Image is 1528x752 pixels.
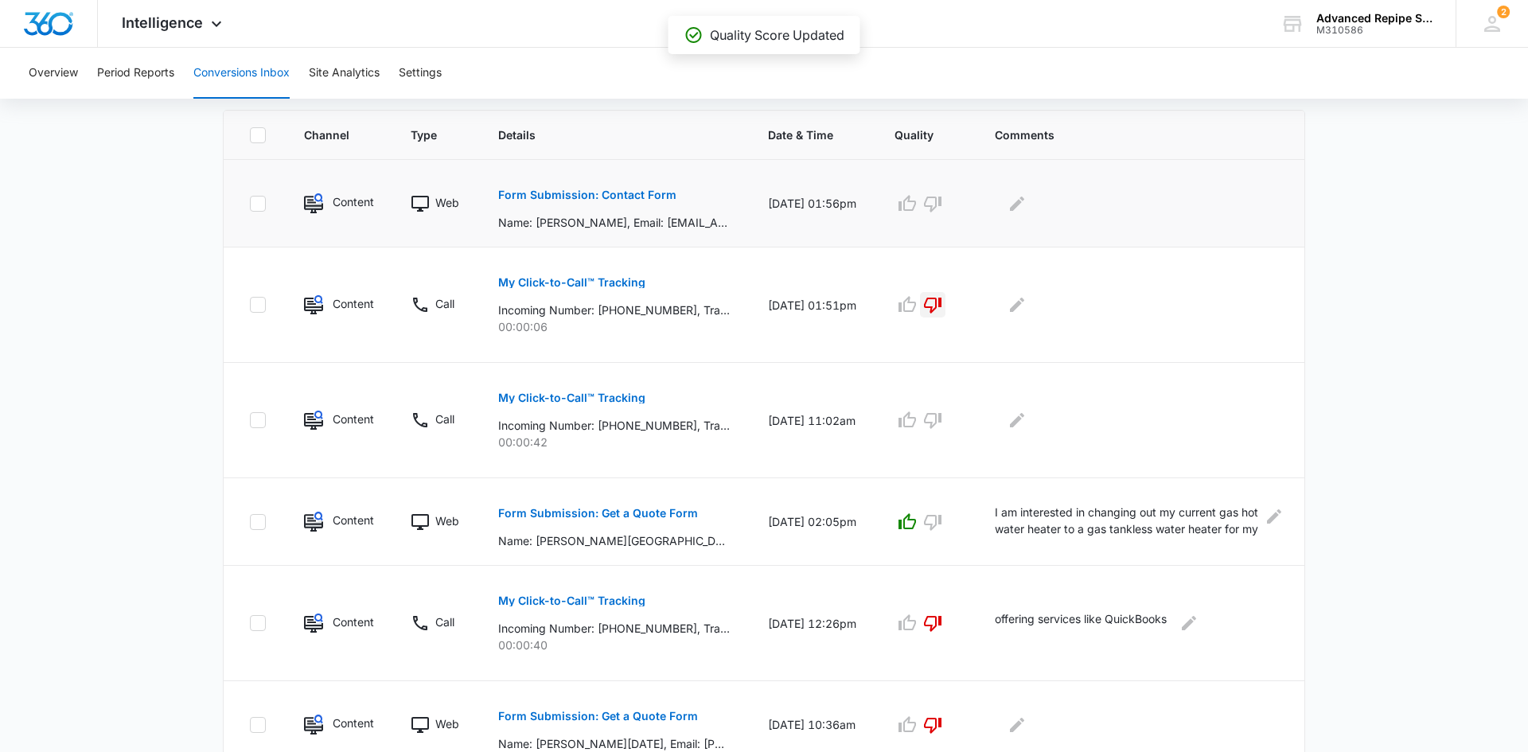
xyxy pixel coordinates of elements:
button: My Click-to-Call™ Tracking [498,379,645,417]
p: 00:00:40 [498,637,730,653]
button: Edit Comments [1004,191,1030,216]
button: Period Reports [97,48,174,99]
button: Conversions Inbox [193,48,290,99]
p: Content [333,295,372,312]
div: account name [1316,12,1432,25]
p: Content [333,193,372,210]
p: Content [333,614,372,630]
p: Web [435,194,459,211]
p: My Click-to-Call™ Tracking [498,392,645,403]
button: Overview [29,48,78,99]
p: Name: [PERSON_NAME][GEOGRAPHIC_DATA], Email: [EMAIL_ADDRESS][DOMAIN_NAME], Phone: [PHONE_NUMBER],... [498,532,730,549]
p: Form Submission: Get a Quote Form [498,711,698,722]
p: Call [435,411,454,427]
td: [DATE] 01:51pm [749,247,875,363]
p: 00:00:42 [498,434,730,450]
td: [DATE] 12:26pm [749,566,875,681]
td: [DATE] 01:56pm [749,160,875,247]
p: My Click-to-Call™ Tracking [498,595,645,606]
div: notifications count [1497,6,1510,18]
p: offering services like QuickBooks [995,610,1167,636]
button: Settings [399,48,442,99]
button: Edit Comments [1004,292,1030,318]
p: Form Submission: Get a Quote Form [498,508,698,519]
button: Form Submission: Get a Quote Form [498,697,698,735]
p: Content [333,512,372,528]
button: Edit Comments [1004,712,1030,738]
div: account id [1316,25,1432,36]
p: My Click-to-Call™ Tracking [498,277,645,288]
p: Incoming Number: [PHONE_NUMBER], Tracking Number: [PHONE_NUMBER], Ring To: [PHONE_NUMBER], Caller... [498,620,730,637]
button: Site Analytics [309,48,380,99]
span: Intelligence [122,14,203,31]
button: Edit Comments [1176,610,1202,636]
span: 2 [1497,6,1510,18]
p: Incoming Number: [PHONE_NUMBER], Tracking Number: [PHONE_NUMBER], Ring To: [PHONE_NUMBER], Caller... [498,417,730,434]
button: Edit Comments [1270,504,1279,529]
button: My Click-to-Call™ Tracking [498,263,645,302]
button: Edit Comments [1004,407,1030,433]
button: My Click-to-Call™ Tracking [498,582,645,620]
p: 00:00:06 [498,318,730,335]
p: Incoming Number: [PHONE_NUMBER], Tracking Number: [PHONE_NUMBER], Ring To: [PHONE_NUMBER], Caller... [498,302,730,318]
p: I am interested in changing out my current gas hot water heater to a gas tankless water heater fo... [995,504,1260,540]
span: Quality [895,127,934,143]
span: Details [498,127,707,143]
button: Form Submission: Get a Quote Form [498,494,698,532]
span: Channel [304,127,349,143]
span: Date & Time [768,127,833,143]
button: Form Submission: Contact Form [498,176,676,214]
p: Quality Score Updated [710,25,844,45]
p: Name: [PERSON_NAME], Email: [EMAIL_ADDRESS][DOMAIN_NAME], Phone: [PHONE_NUMBER], What city are yo... [498,214,730,231]
p: Content [333,715,372,731]
p: Content [333,411,372,427]
p: Call [435,614,454,630]
p: Web [435,715,459,732]
p: Web [435,512,459,529]
span: Type [411,127,437,143]
p: Form Submission: Contact Form [498,189,676,201]
td: [DATE] 02:05pm [749,478,875,566]
p: Call [435,295,454,312]
td: [DATE] 11:02am [749,363,875,478]
p: Name: [PERSON_NAME][DATE], Email: [PERSON_NAME][EMAIL_ADDRESS][DOMAIN_NAME], Phone: [PHONE_NUMBER... [498,735,730,752]
span: Comments [995,127,1256,143]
